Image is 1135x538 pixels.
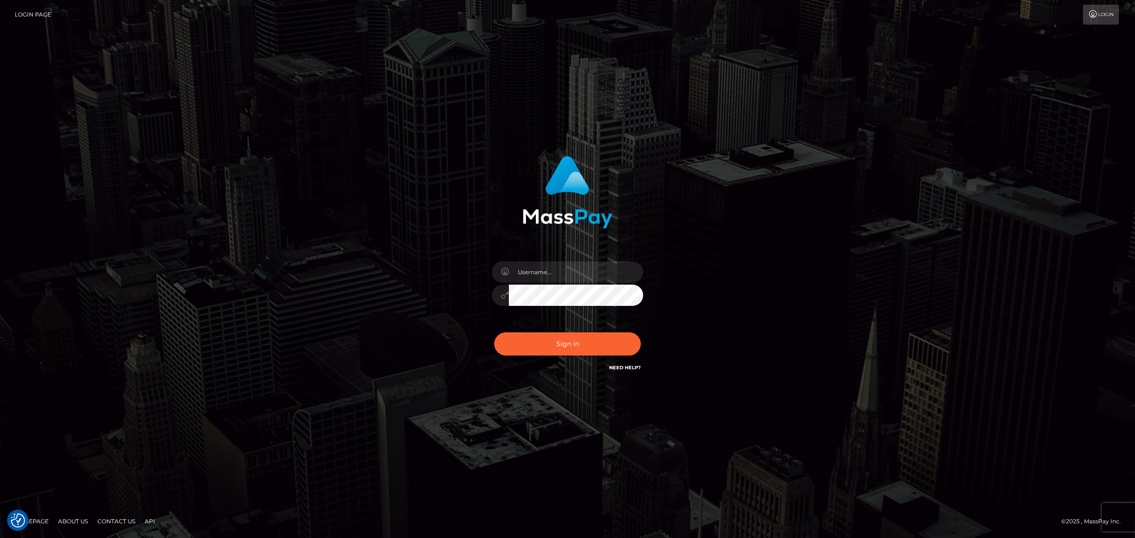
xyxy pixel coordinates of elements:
a: API [141,514,159,529]
a: About Us [54,514,92,529]
a: Contact Us [94,514,139,529]
input: Username... [509,261,643,283]
a: Login Page [15,5,51,25]
div: © 2025 , MassPay Inc. [1061,516,1128,527]
a: Homepage [10,514,52,529]
button: Consent Preferences [11,513,25,528]
a: Login [1083,5,1119,25]
button: Sign in [494,332,641,356]
img: MassPay Login [523,156,612,228]
a: Need Help? [609,364,641,371]
img: Revisit consent button [11,513,25,528]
